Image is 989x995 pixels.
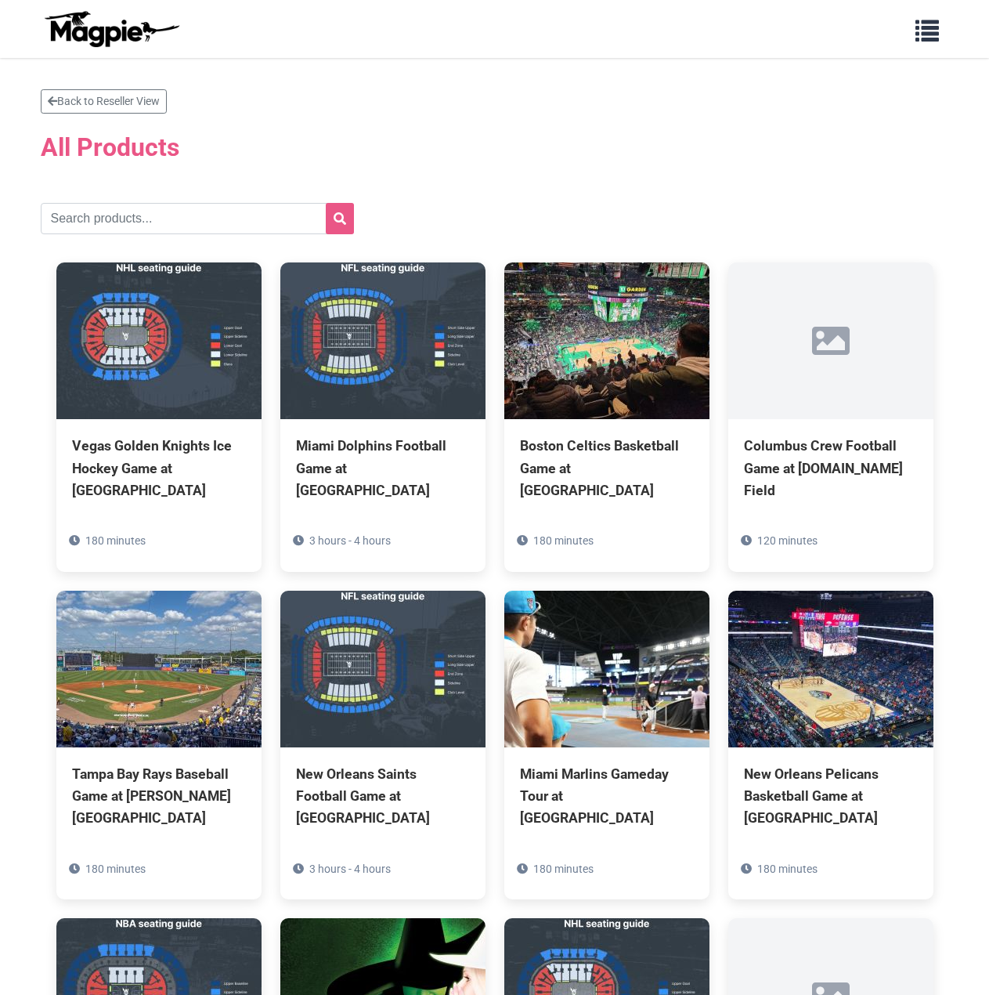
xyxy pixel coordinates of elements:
[56,262,262,571] a: Vegas Golden Knights Ice Hockey Game at [GEOGRAPHIC_DATA] 180 minutes
[504,591,709,899] a: Miami Marlins Gameday Tour at [GEOGRAPHIC_DATA] 180 minutes
[41,89,167,114] a: Back to Reseller View
[309,863,391,875] span: 3 hours - 4 hours
[728,262,933,571] a: Columbus Crew Football Game at [DOMAIN_NAME] Field 120 minutes
[744,435,918,501] div: Columbus Crew Football Game at [DOMAIN_NAME] Field
[296,763,470,829] div: New Orleans Saints Football Game at [GEOGRAPHIC_DATA]
[85,863,146,875] span: 180 minutes
[56,591,262,899] a: Tampa Bay Rays Baseball Game at [PERSON_NAME][GEOGRAPHIC_DATA] 180 minutes
[41,10,182,48] img: logo-ab69f6fb50320c5b225c76a69d11143b.png
[744,763,918,829] div: New Orleans Pelicans Basketball Game at [GEOGRAPHIC_DATA]
[533,863,594,875] span: 180 minutes
[504,262,709,571] a: Boston Celtics Basketball Game at [GEOGRAPHIC_DATA] 180 minutes
[309,534,391,547] span: 3 hours - 4 hours
[280,262,485,571] a: Miami Dolphins Football Game at [GEOGRAPHIC_DATA] 3 hours - 4 hours
[757,534,818,547] span: 120 minutes
[533,534,594,547] span: 180 minutes
[41,203,354,234] input: Search products...
[728,591,933,747] img: New Orleans Pelicans Basketball Game at Smoothie King Center
[85,534,146,547] span: 180 minutes
[520,435,694,501] div: Boston Celtics Basketball Game at [GEOGRAPHIC_DATA]
[280,591,485,747] img: New Orleans Saints Football Game at Caesars Superdome
[280,262,485,419] img: Miami Dolphins Football Game at Hard Rock Stadium
[728,591,933,899] a: New Orleans Pelicans Basketball Game at [GEOGRAPHIC_DATA] 180 minutes
[56,262,262,419] img: Vegas Golden Knights Ice Hockey Game at T-Mobile Arena
[280,591,485,899] a: New Orleans Saints Football Game at [GEOGRAPHIC_DATA] 3 hours - 4 hours
[72,763,246,829] div: Tampa Bay Rays Baseball Game at [PERSON_NAME][GEOGRAPHIC_DATA]
[757,863,818,875] span: 180 minutes
[72,435,246,501] div: Vegas Golden Knights Ice Hockey Game at [GEOGRAPHIC_DATA]
[56,591,262,747] img: Tampa Bay Rays Baseball Game at George M. Steinbrenner Field
[504,591,709,747] img: Miami Marlins Gameday Tour at LoanDepot Park
[504,262,709,419] img: Boston Celtics Basketball Game at TD Garden
[520,763,694,829] div: Miami Marlins Gameday Tour at [GEOGRAPHIC_DATA]
[296,435,470,501] div: Miami Dolphins Football Game at [GEOGRAPHIC_DATA]
[41,123,949,172] h2: All Products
